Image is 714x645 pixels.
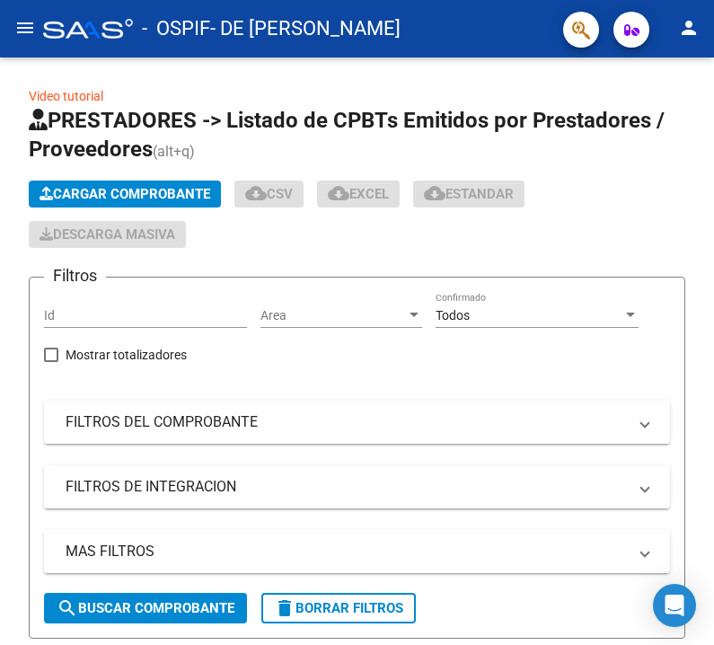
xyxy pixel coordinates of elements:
[29,221,186,248] button: Descarga Masiva
[40,226,175,243] span: Descarga Masiva
[424,186,514,202] span: Estandar
[317,181,400,208] button: EXCEL
[44,401,670,444] mat-expansion-panel-header: FILTROS DEL COMPROBANTE
[29,89,103,103] a: Video tutorial
[66,344,187,366] span: Mostrar totalizadores
[328,186,389,202] span: EXCEL
[66,477,627,497] mat-panel-title: FILTROS DE INTEGRACION
[653,584,696,627] div: Open Intercom Messenger
[328,182,349,204] mat-icon: cloud_download
[210,9,401,49] span: - DE [PERSON_NAME]
[29,221,186,248] app-download-masive: Descarga masiva de comprobantes (adjuntos)
[261,593,416,623] button: Borrar Filtros
[66,542,627,561] mat-panel-title: MAS FILTROS
[245,182,267,204] mat-icon: cloud_download
[29,181,221,208] button: Cargar Comprobante
[274,600,403,616] span: Borrar Filtros
[44,263,106,288] h3: Filtros
[274,597,295,619] mat-icon: delete
[66,412,627,432] mat-panel-title: FILTROS DEL COMPROBANTE
[29,108,665,162] span: PRESTADORES -> Listado de CPBTs Emitidos por Prestadores / Proveedores
[153,143,195,160] span: (alt+q)
[245,186,293,202] span: CSV
[44,530,670,573] mat-expansion-panel-header: MAS FILTROS
[44,593,247,623] button: Buscar Comprobante
[44,465,670,508] mat-expansion-panel-header: FILTROS DE INTEGRACION
[14,17,36,39] mat-icon: menu
[413,181,524,208] button: Estandar
[678,17,700,39] mat-icon: person
[234,181,304,208] button: CSV
[40,186,210,202] span: Cargar Comprobante
[142,9,210,49] span: - OSPIF
[57,597,78,619] mat-icon: search
[57,600,234,616] span: Buscar Comprobante
[260,308,406,323] span: Area
[436,308,470,322] span: Todos
[424,182,445,204] mat-icon: cloud_download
